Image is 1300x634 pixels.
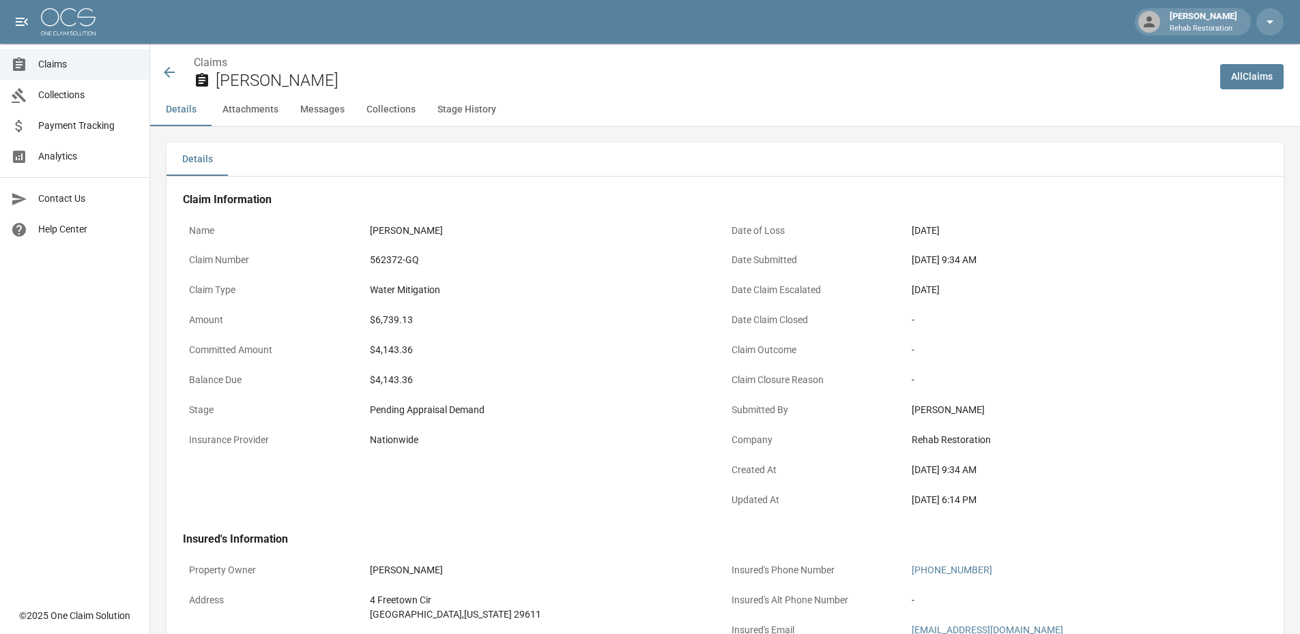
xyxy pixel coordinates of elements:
p: Claim Type [183,277,364,303]
div: [DATE] 9:34 AM [912,463,1261,477]
div: [PERSON_NAME] [370,563,719,577]
span: Claims [38,57,139,72]
button: Attachments [212,93,289,126]
h4: Claim Information [183,193,1267,207]
div: - [912,313,1261,327]
h2: [PERSON_NAME] [216,71,1209,91]
div: - [912,343,1261,357]
p: Insured's Phone Number [725,557,906,584]
div: anchor tabs [150,93,1300,126]
p: Rehab Restoration [1170,23,1237,35]
div: Rehab Restoration [912,433,1261,447]
div: Water Mitigation [370,283,719,297]
p: Updated At [725,487,906,513]
div: [DATE] [912,224,1261,238]
p: Balance Due [183,367,364,393]
p: Committed Amount [183,337,364,363]
div: Pending Appraisal Demand [370,403,719,417]
p: Date Claim Escalated [725,277,906,303]
span: Payment Tracking [38,119,139,133]
p: Name [183,217,364,244]
div: $4,143.36 [370,373,719,387]
span: Collections [38,88,139,102]
div: 4 Freetown Cir [370,593,719,607]
div: © 2025 One Claim Solution [19,609,130,622]
a: Claims [194,56,227,69]
p: Date Submitted [725,247,906,273]
p: Claim Closure Reason [725,367,906,393]
nav: breadcrumb [194,55,1209,71]
div: [PERSON_NAME] [912,403,1261,417]
div: details tabs [167,143,1284,176]
div: [DATE] [912,283,1261,297]
p: Date of Loss [725,217,906,244]
p: Address [183,587,364,614]
div: [DATE] 6:14 PM [912,493,1261,507]
button: Details [167,143,228,176]
div: [PERSON_NAME] [370,224,719,238]
span: Help Center [38,222,139,237]
div: [GEOGRAPHIC_DATA] , [US_STATE] 29611 [370,607,719,622]
p: Property Owner [183,557,364,584]
button: Messages [289,93,356,126]
div: - [912,593,1261,607]
span: Analytics [38,149,139,164]
div: $4,143.36 [370,343,719,357]
p: Date Claim Closed [725,307,906,333]
img: ocs-logo-white-transparent.png [41,8,96,35]
div: - [912,373,1261,387]
p: Claim Outcome [725,337,906,363]
p: Insured's Alt Phone Number [725,587,906,614]
button: open drawer [8,8,35,35]
div: 562372-GQ [370,253,719,267]
button: Details [150,93,212,126]
p: Submitted By [725,397,906,423]
button: Stage History [427,93,507,126]
div: [PERSON_NAME] [1164,10,1243,34]
p: Insurance Provider [183,427,364,453]
button: Collections [356,93,427,126]
a: AllClaims [1220,64,1284,89]
p: Company [725,427,906,453]
div: $6,739.13 [370,313,719,327]
div: [DATE] 9:34 AM [912,253,1261,267]
div: Nationwide [370,433,719,447]
a: [PHONE_NUMBER] [912,564,992,575]
p: Claim Number [183,247,364,273]
p: Created At [725,457,906,483]
h4: Insured's Information [183,532,1267,546]
p: Stage [183,397,364,423]
p: Amount [183,307,364,333]
span: Contact Us [38,192,139,206]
